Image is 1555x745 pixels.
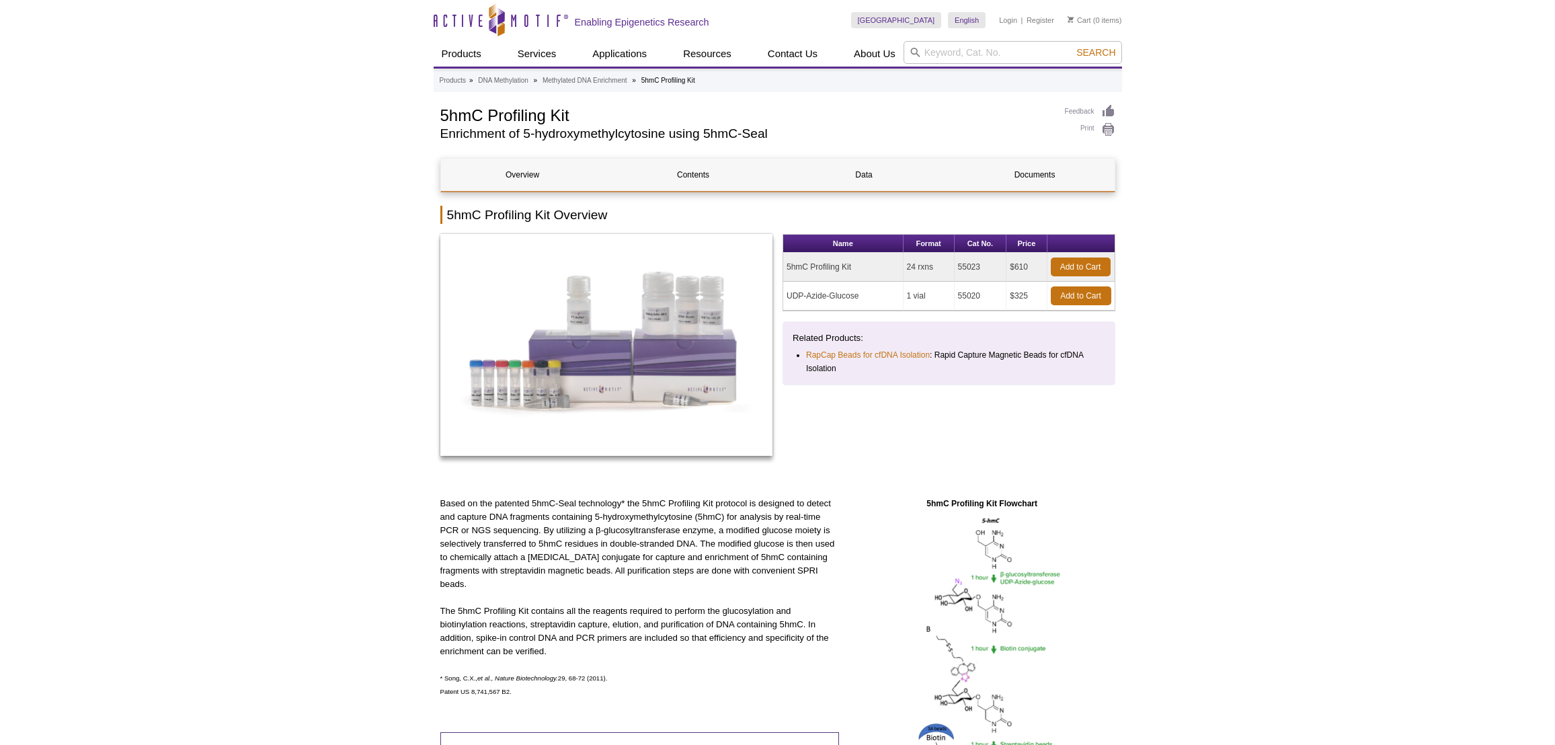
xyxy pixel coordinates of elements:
a: English [948,12,986,28]
a: Applications [584,41,655,67]
a: Register [1027,15,1054,25]
h1: 5hmC Profiling Kit [440,104,1051,124]
td: UDP-Azide-Glucose [783,282,904,311]
a: About Us [846,41,904,67]
a: Print [1065,122,1115,137]
a: Contents [612,159,775,191]
th: Format [904,235,955,253]
h2: Enrichment of 5-hydroxymethylcytosine using 5hmC-Seal [440,128,1051,140]
li: » [469,77,473,84]
li: 5hmC Profiling Kit [641,77,695,84]
td: 1 vial [904,282,955,311]
li: | [1021,12,1023,28]
td: 24 rxns [904,253,955,282]
td: $610 [1006,253,1047,282]
th: Name [783,235,904,253]
input: Keyword, Cat. No. [904,41,1122,64]
a: [GEOGRAPHIC_DATA] [851,12,942,28]
p: The 5hmC Profiling Kit contains all the reagents required to perform the glucosylation and biotin... [440,604,839,658]
td: $325 [1006,282,1047,311]
a: Cart [1068,15,1091,25]
a: Services [510,41,565,67]
a: RapCap Beads for cfDNA Isolation [806,348,930,362]
strong: 5hmC Profiling Kit Flowchart [926,499,1037,508]
span: Search [1076,47,1115,58]
li: (0 items) [1068,12,1122,28]
p: * Song, C.X., 29, 68-72 (2011). Patent US 8,741,567 B2. [440,672,839,699]
a: Methylated DNA Enrichment [543,75,627,87]
td: 5hmC Profiling Kit [783,253,904,282]
a: Data [783,159,946,191]
em: et al., Nature Biotechnology. [477,674,558,682]
a: Overview [441,159,604,191]
a: Contact Us [760,41,826,67]
a: Documents [953,159,1117,191]
h2: Enabling Epigenetics Research [575,16,709,28]
img: Your Cart [1068,16,1074,23]
p: Based on the patented 5hmC-Seal technology* the 5hmC Profiling Kit protocol is designed to detect... [440,497,839,591]
th: Price [1006,235,1047,253]
p: Related Products: [793,331,1105,345]
a: Login [999,15,1017,25]
img: 5hmC Profiling Kit [440,234,773,456]
a: Resources [675,41,740,67]
a: Products [440,75,466,87]
td: 55023 [955,253,1007,282]
button: Search [1072,46,1119,58]
td: 55020 [955,282,1007,311]
a: Add to Cart [1051,258,1111,276]
a: Add to Cart [1051,286,1111,305]
h2: 5hmC Profiling Kit Overview [440,206,1115,224]
li: : Rapid Capture Magnetic Beads for cfDNA Isolation [806,348,1093,375]
li: » [534,77,538,84]
th: Cat No. [955,235,1007,253]
li: » [632,77,636,84]
a: Products [434,41,489,67]
a: Feedback [1065,104,1115,119]
a: DNA Methylation [478,75,528,87]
